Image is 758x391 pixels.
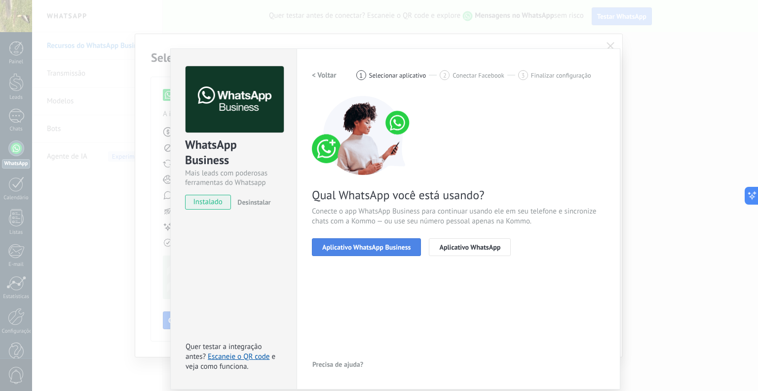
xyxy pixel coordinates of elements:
[312,361,363,368] span: Precisa de ajuda?
[312,66,337,84] button: < Voltar
[312,96,416,175] img: connect number
[208,352,269,361] a: Escaneie o QR code
[322,244,411,251] span: Aplicativo WhatsApp Business
[521,71,525,80] span: 3
[531,72,591,79] span: Finalizar configuração
[359,71,363,80] span: 1
[185,169,282,187] div: Mais leads com poderosas ferramentas do Whatsapp
[453,72,504,79] span: Conectar Facebook
[186,195,230,210] span: instalado
[312,238,421,256] button: Aplicativo WhatsApp Business
[233,195,270,210] button: Desinstalar
[439,244,500,251] span: Aplicativo WhatsApp
[312,187,605,203] span: Qual WhatsApp você está usando?
[429,238,511,256] button: Aplicativo WhatsApp
[237,198,270,207] span: Desinstalar
[312,71,337,80] h2: < Voltar
[186,66,284,133] img: logo_main.png
[312,207,605,226] span: Conecte o app WhatsApp Business para continuar usando ele em seu telefone e sincronize chats com ...
[443,71,447,80] span: 2
[186,342,262,361] span: Quer testar a integração antes?
[186,352,275,371] span: e veja como funciona.
[369,72,426,79] span: Selecionar aplicativo
[312,357,364,372] button: Precisa de ajuda?
[185,137,282,169] div: WhatsApp Business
